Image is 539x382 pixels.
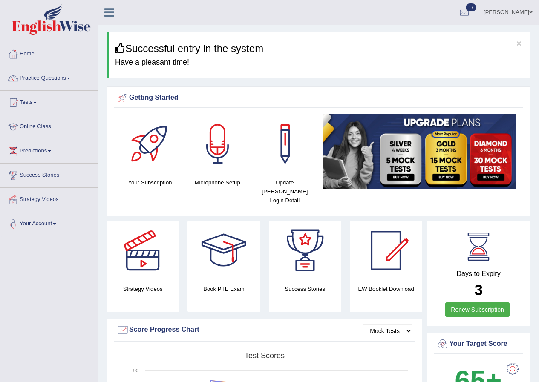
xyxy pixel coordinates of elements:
[516,39,522,48] button: ×
[115,43,524,54] h3: Successful entry in the system
[350,284,422,293] h4: EW Booklet Download
[255,178,314,205] h4: Update [PERSON_NAME] Login Detail
[187,284,260,293] h4: Book PTE Exam
[121,178,179,187] h4: Your Subscription
[0,66,98,88] a: Practice Questions
[0,139,98,161] a: Predictions
[436,338,521,350] div: Your Target Score
[474,281,482,298] b: 3
[133,368,138,373] text: 90
[0,212,98,233] a: Your Account
[323,114,516,189] img: small5.jpg
[436,270,521,278] h4: Days to Expiry
[107,284,179,293] h4: Strategy Videos
[445,302,510,317] a: Renew Subscription
[188,178,247,187] h4: Microphone Setup
[466,3,476,11] span: 17
[245,351,285,360] tspan: Test scores
[0,188,98,209] a: Strategy Videos
[0,42,98,63] a: Home
[0,115,98,136] a: Online Class
[116,324,412,336] div: Score Progress Chart
[115,58,524,67] h4: Have a pleasant time!
[0,164,98,185] a: Success Stories
[116,92,521,104] div: Getting Started
[269,284,341,293] h4: Success Stories
[0,91,98,112] a: Tests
